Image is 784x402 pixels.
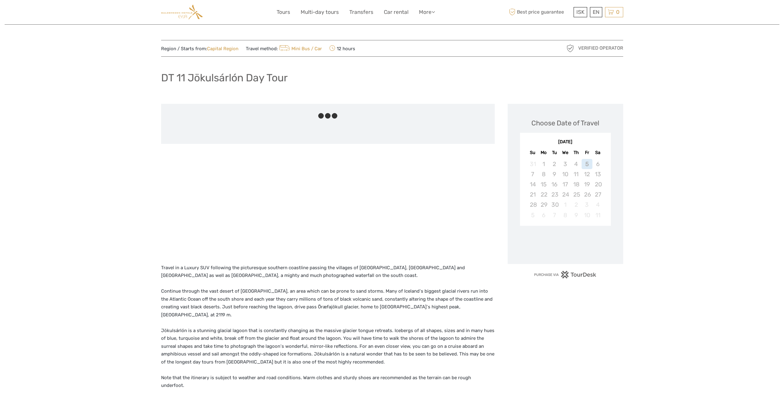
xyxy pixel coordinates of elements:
[560,210,571,220] div: Not available Wednesday, October 8th, 2025
[582,200,592,210] div: Not available Friday, October 3rd, 2025
[538,169,549,179] div: Not available Monday, September 8th, 2025
[571,179,582,189] div: Not available Thursday, September 18th, 2025
[384,8,408,17] a: Car rental
[571,169,582,179] div: Not available Thursday, September 11th, 2025
[246,44,322,53] span: Travel method:
[161,264,495,390] p: Travel in a Luxury SUV following the picturesque southern coastline passing the villages of [GEOG...
[549,179,560,189] div: Not available Tuesday, September 16th, 2025
[560,148,571,157] div: We
[571,200,582,210] div: Not available Thursday, October 2nd, 2025
[582,179,592,189] div: Not available Friday, September 19th, 2025
[560,200,571,210] div: Not available Wednesday, October 1st, 2025
[538,179,549,189] div: Not available Monday, September 15th, 2025
[590,7,602,17] div: EN
[419,8,435,17] a: More
[560,189,571,200] div: Not available Wednesday, September 24th, 2025
[549,148,560,157] div: Tu
[571,189,582,200] div: Not available Thursday, September 25th, 2025
[560,169,571,179] div: Not available Wednesday, September 10th, 2025
[527,148,538,157] div: Su
[549,210,560,220] div: Not available Tuesday, October 7th, 2025
[527,210,538,220] div: Not available Sunday, October 5th, 2025
[161,5,203,20] img: Guldsmeden Eyja
[278,46,322,51] a: Mini Bus / Car
[207,46,238,51] a: Capital Region
[534,271,596,278] img: PurchaseViaTourDesk.png
[538,210,549,220] div: Not available Monday, October 6th, 2025
[538,148,549,157] div: Mo
[161,71,288,84] h1: DT 11 Jökulsárlón Day Tour
[549,169,560,179] div: Not available Tuesday, September 9th, 2025
[576,9,584,15] span: ISK
[520,139,611,145] div: [DATE]
[571,159,582,169] div: Not available Thursday, September 4th, 2025
[549,189,560,200] div: Not available Tuesday, September 23rd, 2025
[531,118,599,128] div: Choose Date of Travel
[578,45,623,51] span: Verified Operator
[582,169,592,179] div: Not available Friday, September 12th, 2025
[301,8,339,17] a: Multi-day tours
[582,189,592,200] div: Not available Friday, September 26th, 2025
[592,169,603,179] div: Not available Saturday, September 13th, 2025
[592,200,603,210] div: Not available Saturday, October 4th, 2025
[522,159,609,220] div: month 2025-09
[508,7,572,17] span: Best price guarantee
[329,44,355,53] span: 12 hours
[571,210,582,220] div: Not available Thursday, October 9th, 2025
[615,9,620,15] span: 0
[527,159,538,169] div: Not available Sunday, August 31st, 2025
[527,179,538,189] div: Not available Sunday, September 14th, 2025
[592,189,603,200] div: Not available Saturday, September 27th, 2025
[592,210,603,220] div: Not available Saturday, October 11th, 2025
[582,148,592,157] div: Fr
[527,200,538,210] div: Not available Sunday, September 28th, 2025
[582,210,592,220] div: Not available Friday, October 10th, 2025
[527,169,538,179] div: Not available Sunday, September 7th, 2025
[277,8,290,17] a: Tours
[571,148,582,157] div: Th
[527,189,538,200] div: Not available Sunday, September 21st, 2025
[161,46,238,52] span: Region / Starts from:
[565,43,575,53] img: verified_operator_grey_128.png
[592,148,603,157] div: Sa
[582,159,592,169] div: Not available Friday, September 5th, 2025
[563,242,567,246] div: Loading...
[592,159,603,169] div: Not available Saturday, September 6th, 2025
[538,200,549,210] div: Not available Monday, September 29th, 2025
[560,179,571,189] div: Not available Wednesday, September 17th, 2025
[538,159,549,169] div: Not available Monday, September 1st, 2025
[538,189,549,200] div: Not available Monday, September 22nd, 2025
[560,159,571,169] div: Not available Wednesday, September 3rd, 2025
[349,8,373,17] a: Transfers
[549,200,560,210] div: Not available Tuesday, September 30th, 2025
[549,159,560,169] div: Not available Tuesday, September 2nd, 2025
[592,179,603,189] div: Not available Saturday, September 20th, 2025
